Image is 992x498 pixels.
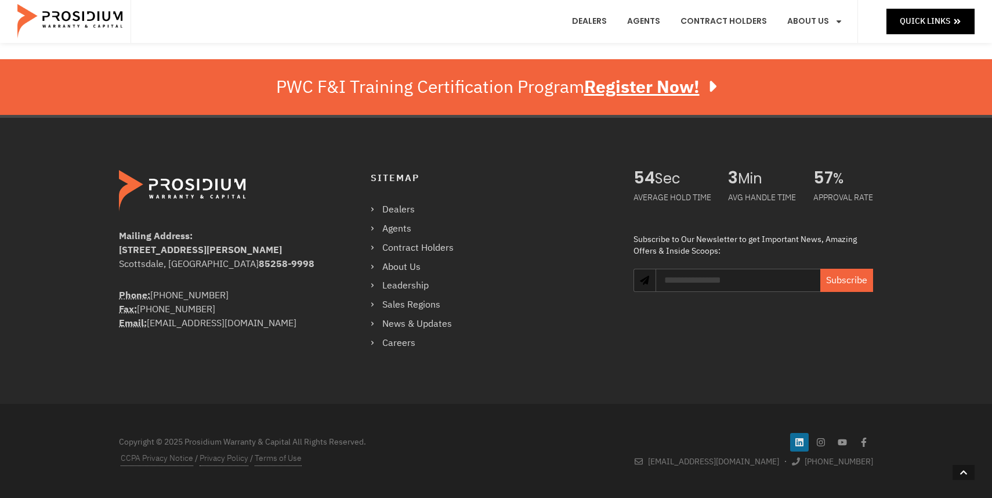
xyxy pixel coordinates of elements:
a: Quick Links [886,9,975,34]
span: Min [738,170,796,187]
abbr: Email Address [119,316,147,330]
span: Sec [655,170,711,187]
abbr: Fax [119,302,137,316]
a: CCPA Privacy Notice [121,451,193,466]
span: 54 [633,170,655,187]
a: Leadership [371,277,465,294]
div: / / [119,451,490,466]
a: Dealers [371,201,465,218]
a: [PHONE_NUMBER] [792,454,874,469]
span: % [833,170,873,187]
h4: Sitemap [371,170,610,187]
div: Subscribe to Our Newsletter to get Important News, Amazing Offers & Inside Scoops: [633,234,873,257]
button: Subscribe [820,269,873,292]
div: AVERAGE HOLD TIME [633,187,711,208]
b: Mailing Address: [119,229,193,243]
span: 57 [813,170,833,187]
a: News & Updates [371,316,465,333]
span: Quick Links [900,14,950,28]
div: PWC F&I Training Certification Program [276,77,716,98]
strong: Fax: [119,302,137,316]
div: AVG HANDLE TIME [728,187,796,208]
span: [PHONE_NUMBER] [802,454,873,469]
div: Copyright © 2025 Prosidium Warranty & Capital All Rights Reserved. [119,436,490,448]
div: Scottsdale, [GEOGRAPHIC_DATA] [119,257,324,271]
a: Contract Holders [371,240,465,257]
span: 3 [728,170,738,187]
strong: Phone: [119,288,150,302]
strong: Email: [119,316,147,330]
form: Newsletter Form [656,269,873,304]
span: Subscribe [826,273,867,287]
u: Register Now! [584,74,700,100]
a: Careers [371,335,465,352]
a: Agents [371,221,465,237]
abbr: Phone Number [119,288,150,302]
a: Privacy Policy [200,451,248,466]
div: APPROVAL RATE [813,187,873,208]
b: 85258-9998 [259,257,314,271]
div: [PHONE_NUMBER] [PHONE_NUMBER] [EMAIL_ADDRESS][DOMAIN_NAME] [119,288,324,330]
a: [EMAIL_ADDRESS][DOMAIN_NAME] [635,454,779,469]
a: Terms of Use [255,451,302,466]
a: About Us [371,259,465,276]
span: [EMAIL_ADDRESS][DOMAIN_NAME] [645,454,779,469]
b: [STREET_ADDRESS][PERSON_NAME] [119,243,282,257]
a: Sales Regions [371,297,465,313]
nav: Menu [371,201,465,351]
